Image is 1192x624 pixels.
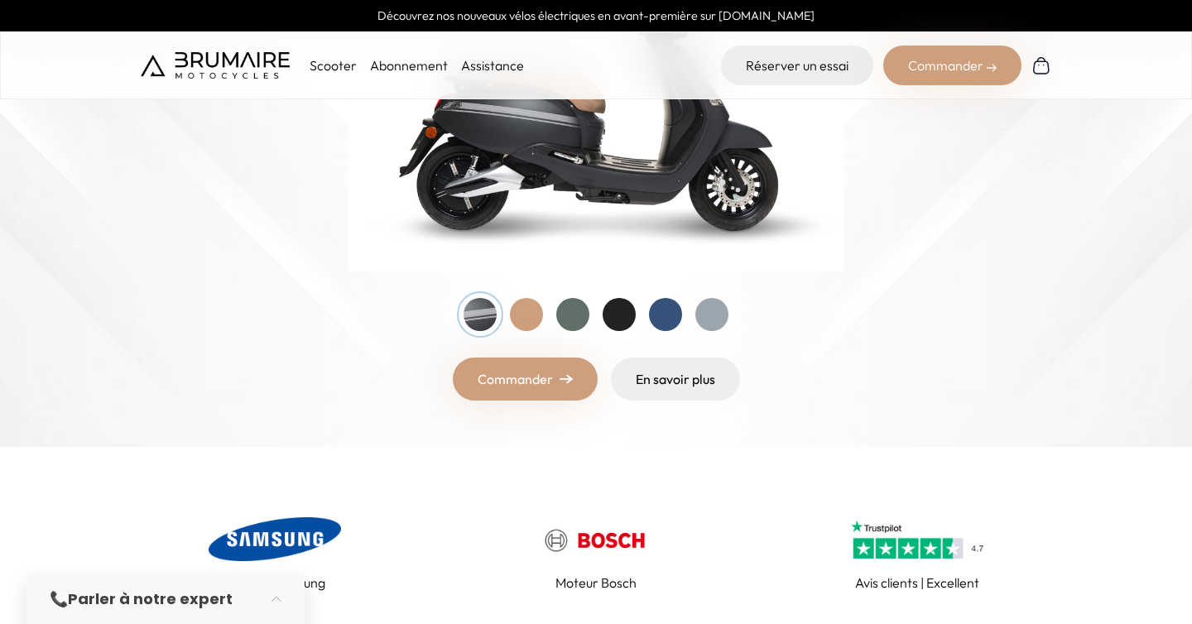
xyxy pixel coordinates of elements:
a: Avis clients | Excellent [783,513,1051,593]
img: Brumaire Motocycles [141,52,290,79]
a: Cellules Samsung [141,513,409,593]
img: right-arrow-2.png [987,63,997,73]
img: Panier [1031,55,1051,75]
p: Cellules Samsung [225,573,325,593]
p: Scooter [310,55,357,75]
div: Commander [883,46,1021,85]
a: Abonnement [370,57,448,74]
a: Réserver un essai [721,46,873,85]
a: Moteur Bosch [462,513,730,593]
a: Assistance [461,57,524,74]
p: Moteur Bosch [555,573,637,593]
a: En savoir plus [611,358,740,401]
p: Avis clients | Excellent [855,573,979,593]
a: Commander [453,358,598,401]
img: right-arrow.png [560,374,573,384]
